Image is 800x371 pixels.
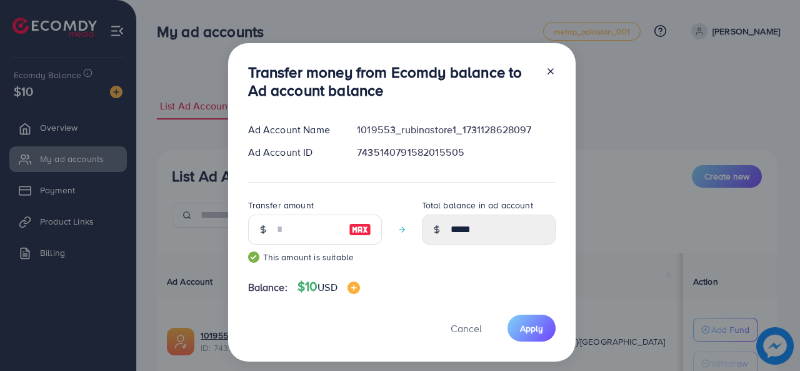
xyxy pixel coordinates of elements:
[347,145,565,160] div: 7435140791582015505
[248,252,259,263] img: guide
[248,63,536,99] h3: Transfer money from Ecomdy balance to Ad account balance
[238,145,347,160] div: Ad Account ID
[349,222,371,237] img: image
[422,199,533,211] label: Total balance in ad account
[248,251,382,263] small: This amount is suitable
[248,280,287,295] span: Balance:
[347,123,565,137] div: 1019553_rubinastore1_1731128628097
[238,123,347,137] div: Ad Account Name
[248,199,314,211] label: Transfer amount
[435,315,497,342] button: Cancel
[347,282,360,294] img: image
[507,315,556,342] button: Apply
[520,322,543,335] span: Apply
[297,279,360,295] h4: $10
[451,322,482,335] span: Cancel
[317,280,337,294] span: USD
